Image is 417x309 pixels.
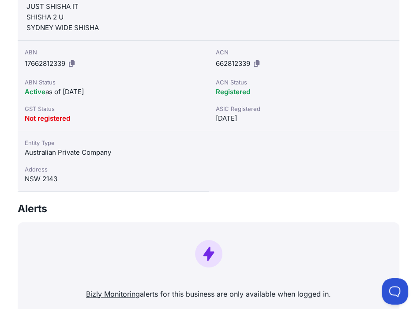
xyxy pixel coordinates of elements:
div: ACN [216,48,393,57]
span: Not registered [25,114,70,122]
div: Australian Private Company [25,147,202,158]
div: Entity Type [25,138,202,147]
span: 662812339 [216,59,250,68]
h3: Alerts [18,202,47,215]
a: Bizly Monitoring [86,290,140,298]
div: ABN [25,48,202,57]
span: Active [25,88,45,96]
div: Address [25,165,202,174]
div: SHISHA 2 U [26,12,391,23]
div: ACN Status [216,78,393,87]
span: Registered [216,88,250,96]
div: NSW 2143 [25,174,202,184]
iframe: Toggle Customer Support [382,278,408,305]
div: GST Status [25,104,202,113]
div: [DATE] [216,113,393,124]
p: alerts for this business are only available when logged in. [25,289,392,299]
div: ASIC Registered [216,104,393,113]
div: as of [DATE] [25,87,202,97]
div: SYDNEY WIDE SHISHA [26,23,391,33]
div: JUST SHISHA IT [26,1,391,12]
span: 17662812339 [25,59,65,68]
div: ABN Status [25,78,202,87]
